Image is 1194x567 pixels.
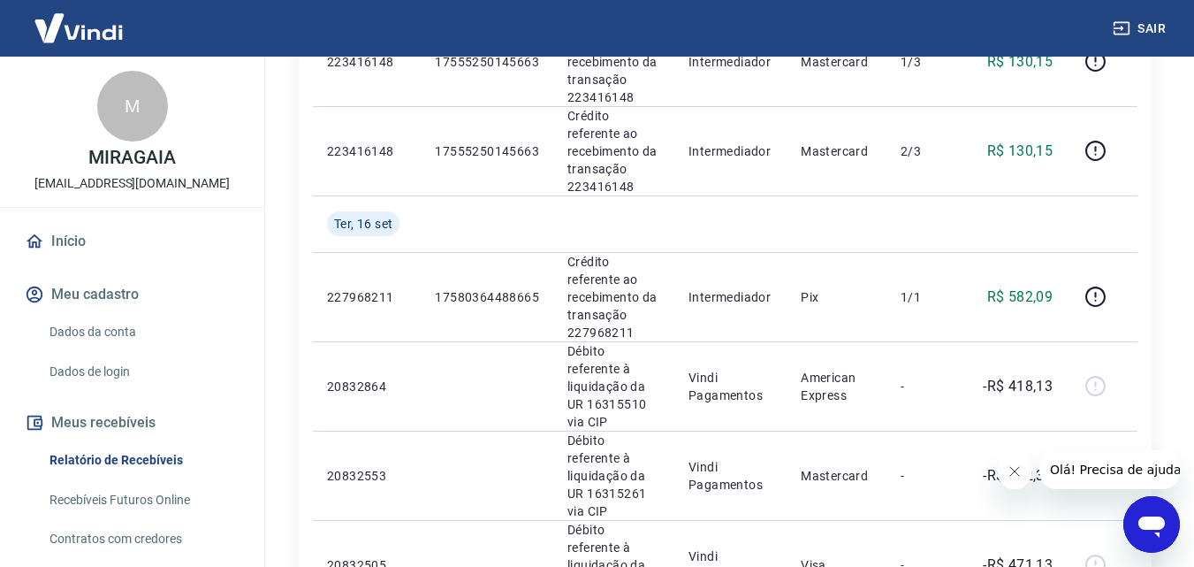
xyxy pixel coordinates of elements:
p: [EMAIL_ADDRESS][DOMAIN_NAME] [34,174,230,193]
p: 223416148 [327,53,407,71]
p: Intermediador [688,288,772,306]
button: Meus recebíveis [21,403,243,442]
a: Dados da conta [42,314,243,350]
button: Sair [1109,12,1173,45]
p: 223416148 [327,142,407,160]
p: MIRAGAIA [88,149,176,167]
button: Meu cadastro [21,275,243,314]
p: R$ 130,15 [987,141,1053,162]
p: Mastercard [801,467,872,485]
p: Crédito referente ao recebimento da transação 227968211 [567,253,660,341]
p: 2/3 [901,142,953,160]
span: Olá! Precisa de ajuda? [11,12,148,27]
p: Mastercard [801,53,872,71]
p: 17555250145663 [435,142,539,160]
p: 227968211 [327,288,407,306]
p: Crédito referente ao recebimento da transação 223416148 [567,18,660,106]
p: 20832864 [327,378,407,395]
a: Contratos com credores [42,521,243,557]
iframe: Mensagem da empresa [1039,450,1180,489]
p: 17555250145663 [435,53,539,71]
iframe: Botão para abrir a janela de mensagens [1123,496,1180,553]
p: Pix [801,288,872,306]
p: Débito referente à liquidação da UR 16315510 via CIP [567,342,660,431]
div: M [97,71,168,142]
p: Intermediador [688,142,772,160]
p: R$ 582,09 [987,287,1053,308]
iframe: Fechar mensagem [997,454,1032,489]
p: 20832553 [327,467,407,485]
p: Intermediador [688,53,772,71]
p: 1/3 [901,53,953,71]
a: Início [21,222,243,261]
p: American Express [801,369,872,404]
a: Dados de login [42,354,243,390]
p: 17580364488665 [435,288,539,306]
p: Crédito referente ao recebimento da transação 223416148 [567,107,660,195]
p: R$ 130,15 [987,51,1053,73]
a: Relatório de Recebíveis [42,442,243,479]
p: 1/1 [901,288,953,306]
a: Recebíveis Futuros Online [42,482,243,518]
img: Vindi [21,1,136,55]
p: Vindi Pagamentos [688,458,772,494]
p: - [901,467,953,485]
p: Débito referente à liquidação da UR 16315261 via CIP [567,432,660,520]
p: Mastercard [801,142,872,160]
p: Vindi Pagamentos [688,369,772,404]
p: - [901,378,953,395]
p: -R$ 432,36 [983,465,1053,487]
p: -R$ 418,13 [983,376,1053,397]
span: Ter, 16 set [334,215,392,233]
